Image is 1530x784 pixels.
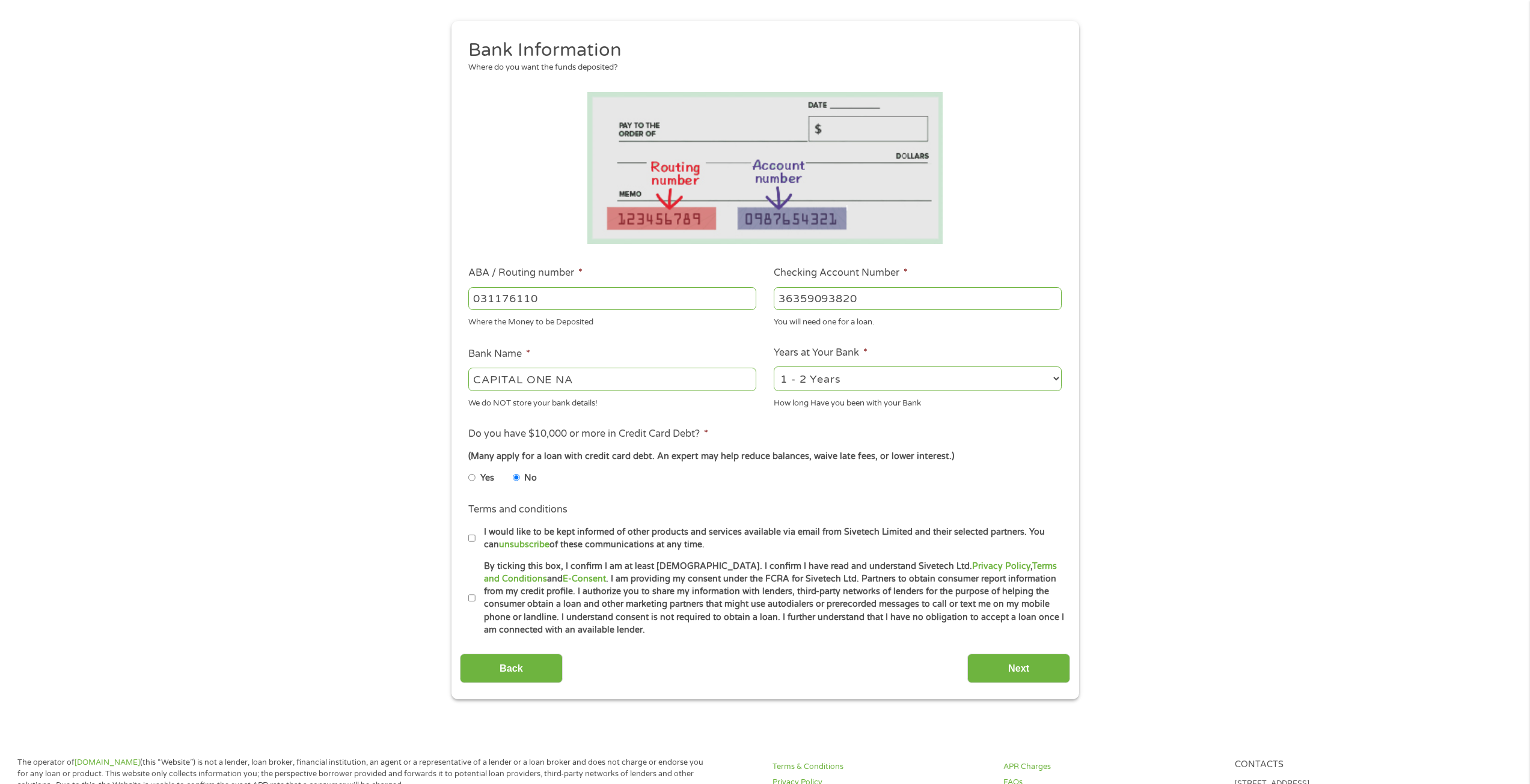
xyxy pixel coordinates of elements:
[1003,761,1220,773] a: APR Charges
[774,267,908,279] label: Checking Account Number
[972,561,1030,571] a: Privacy Policy
[468,450,1061,463] div: (Many apply for a loan with credit card debt. An expert may help reduce balances, waive late fees...
[773,761,989,773] a: Terms & Conditions
[468,312,756,329] div: Where the Money to be Deposited
[484,561,1057,584] a: Terms and Conditions
[563,574,606,584] a: E-Consent
[967,654,1070,683] input: Next
[460,654,563,683] input: Back
[587,92,943,244] img: Routing number location
[468,38,1053,62] h2: Bank Information
[774,393,1062,409] div: How long Have you been with your Bank
[476,526,1065,552] label: I would like to be kept informed of other products and services available via email from Sivetech...
[524,472,537,485] label: No
[480,472,494,485] label: Yes
[476,560,1065,637] label: By ticking this box, I confirm I am at least [DEMOGRAPHIC_DATA]. I confirm I have read and unders...
[468,62,1053,74] div: Where do you want the funds deposited?
[468,348,530,360] label: Bank Name
[774,312,1062,329] div: You will need one for a loan.
[774,287,1062,310] input: 345634636
[468,428,708,440] label: Do you have $10,000 or more in Credit Card Debt?
[774,347,868,359] label: Years at Your Bank
[499,539,549,550] a: unsubscribe
[468,267,583,279] label: ABA / Routing number
[468,393,756,409] div: We do NOT store your bank details!
[468,287,756,310] input: 263177916
[468,503,568,516] label: Terms and conditions
[1235,759,1451,771] h4: Contacts
[75,758,140,767] a: [DOMAIN_NAME]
